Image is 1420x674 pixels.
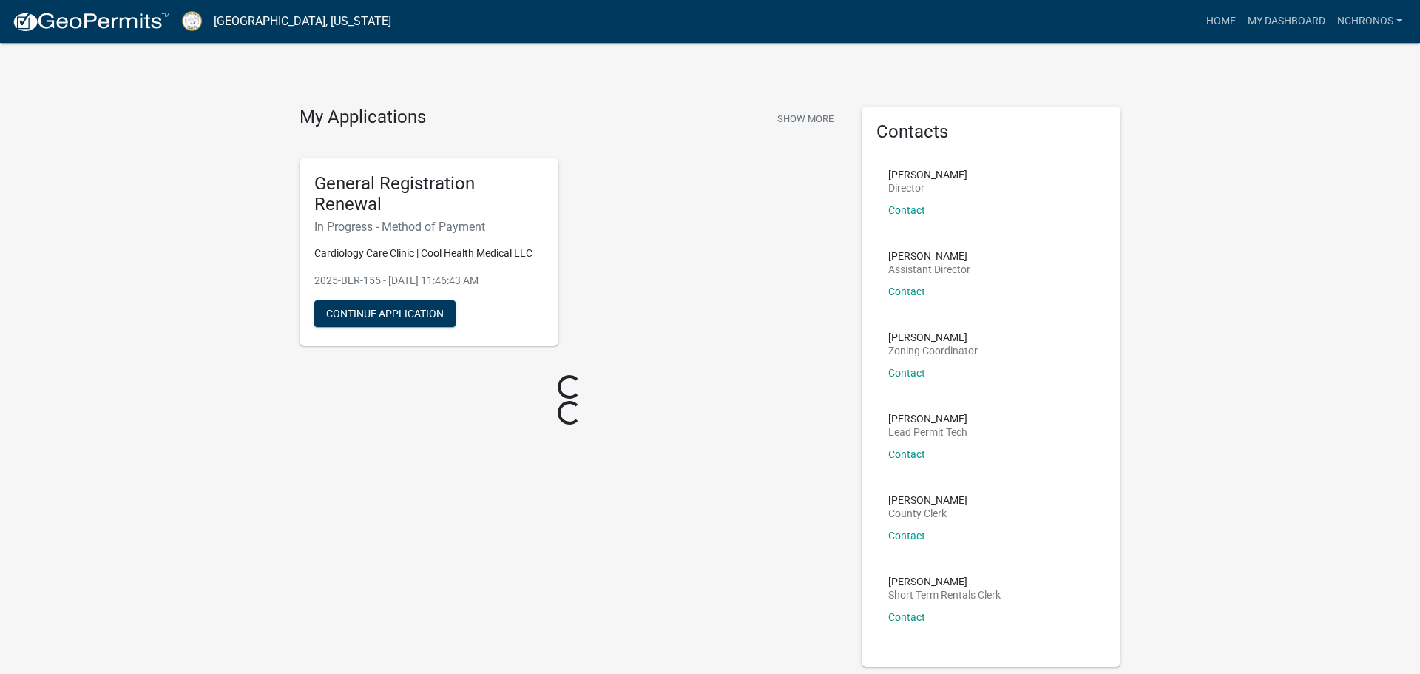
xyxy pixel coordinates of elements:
p: [PERSON_NAME] [888,251,970,261]
a: Contact [888,286,925,297]
p: Cardiology Care Clinic | Cool Health Medical LLC [314,246,544,261]
p: [PERSON_NAME] [888,414,967,424]
a: Contact [888,204,925,216]
p: Zoning Coordinator [888,346,978,356]
a: Contact [888,611,925,623]
a: Nchronos [1331,7,1408,36]
p: 2025-BLR-155 - [DATE] 11:46:43 AM [314,273,544,289]
button: Continue Application [314,300,456,327]
p: [PERSON_NAME] [888,576,1001,587]
p: Assistant Director [888,264,970,274]
a: Home [1200,7,1242,36]
a: [GEOGRAPHIC_DATA], [US_STATE] [214,9,391,34]
a: Contact [888,367,925,379]
h5: General Registration Renewal [314,173,544,216]
img: Putnam County, Georgia [182,11,202,31]
a: Contact [888,448,925,460]
a: My Dashboard [1242,7,1331,36]
p: [PERSON_NAME] [888,495,967,505]
p: Short Term Rentals Clerk [888,590,1001,600]
h4: My Applications [300,107,426,129]
button: Show More [771,107,839,131]
h6: In Progress - Method of Payment [314,220,544,234]
h5: Contacts [876,121,1106,143]
p: Lead Permit Tech [888,427,967,437]
p: Director [888,183,967,193]
p: County Clerk [888,508,967,519]
a: Contact [888,530,925,542]
p: [PERSON_NAME] [888,169,967,180]
p: [PERSON_NAME] [888,332,978,343]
